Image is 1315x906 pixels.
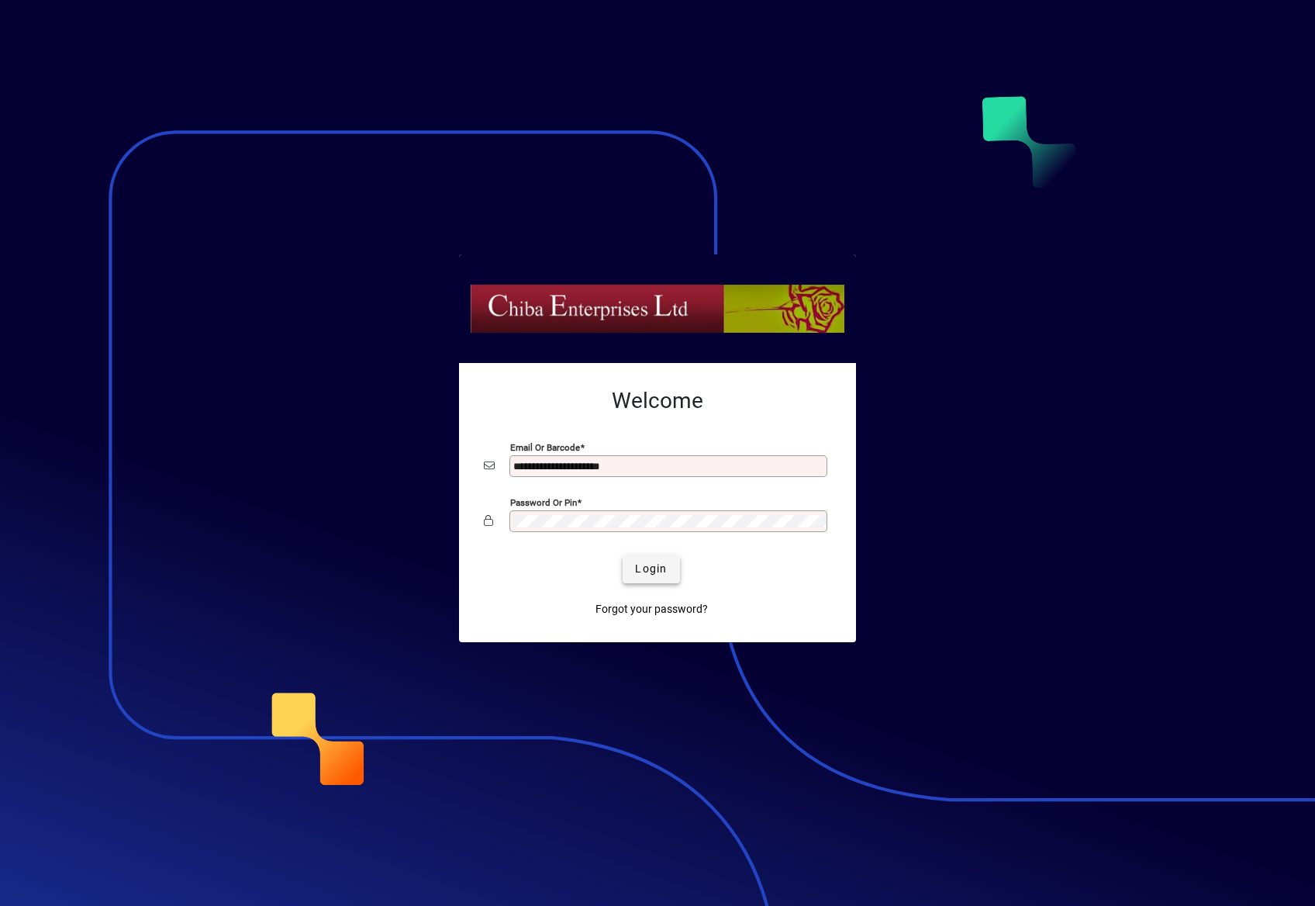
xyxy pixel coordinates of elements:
[589,596,714,624] a: Forgot your password?
[595,601,708,617] span: Forgot your password?
[510,441,580,452] mat-label: Email or Barcode
[623,555,679,583] button: Login
[510,496,577,507] mat-label: Password or Pin
[484,388,831,414] h2: Welcome
[635,561,667,577] span: Login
